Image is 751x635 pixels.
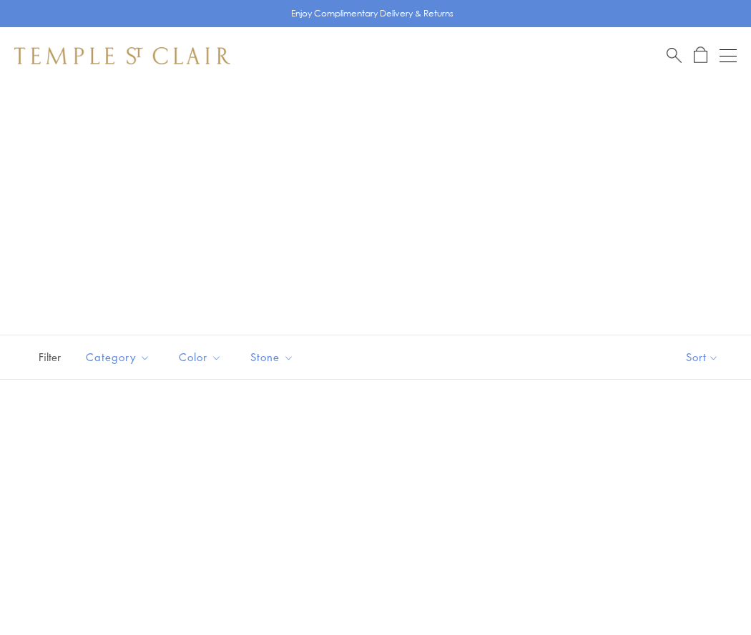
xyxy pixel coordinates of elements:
[654,335,751,379] button: Show sort by
[75,341,161,373] button: Category
[694,46,707,64] a: Open Shopping Bag
[14,47,230,64] img: Temple St. Clair
[172,348,232,366] span: Color
[168,341,232,373] button: Color
[243,348,305,366] span: Stone
[720,47,737,64] button: Open navigation
[240,341,305,373] button: Stone
[667,46,682,64] a: Search
[291,6,453,21] p: Enjoy Complimentary Delivery & Returns
[79,348,161,366] span: Category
